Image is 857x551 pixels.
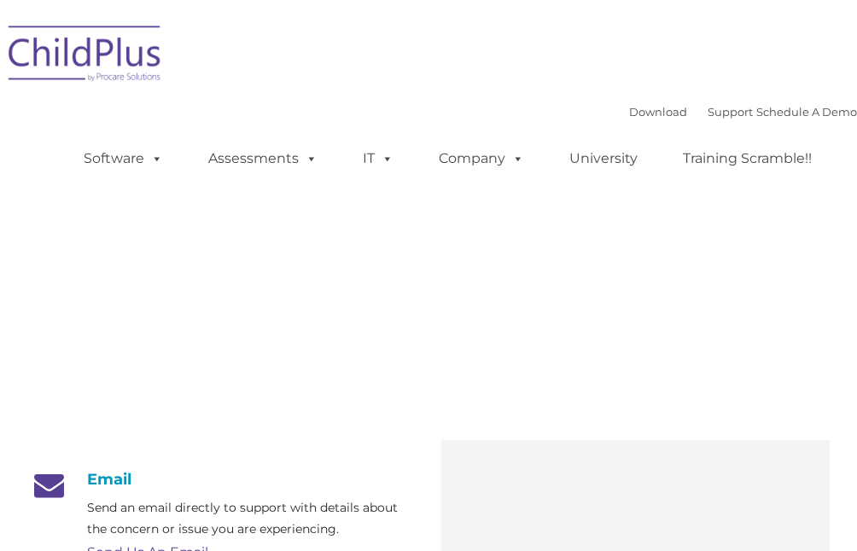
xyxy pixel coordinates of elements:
[629,105,857,119] font: |
[87,497,416,540] p: Send an email directly to support with details about the concern or issue you are experiencing.
[666,142,829,176] a: Training Scramble!!
[552,142,655,176] a: University
[708,105,753,119] a: Support
[27,470,416,489] h4: Email
[191,142,335,176] a: Assessments
[756,105,857,119] a: Schedule A Demo
[422,142,541,176] a: Company
[629,105,687,119] a: Download
[346,142,411,176] a: IT
[67,142,180,176] a: Software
